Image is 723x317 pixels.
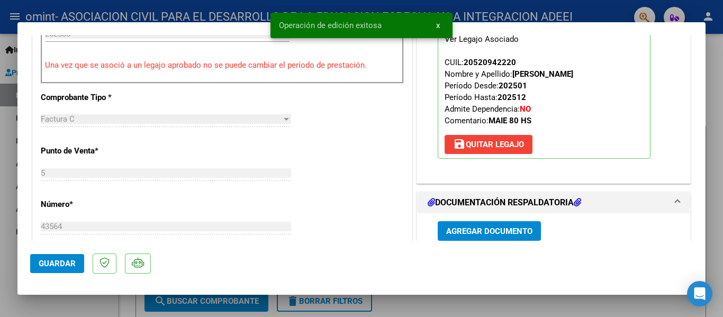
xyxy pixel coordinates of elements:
mat-expansion-panel-header: DOCUMENTACIÓN RESPALDATORIA [417,192,690,213]
p: Punto de Venta [41,145,150,157]
button: x [428,16,448,35]
strong: NO [520,104,531,114]
span: Agregar Documento [446,227,532,236]
span: Factura C [41,114,75,124]
h1: DOCUMENTACIÓN RESPALDATORIA [428,196,581,209]
strong: 202512 [498,93,526,102]
p: Número [41,198,150,211]
div: Ver Legajo Asociado [445,33,519,45]
button: Agregar Documento [438,221,541,241]
div: 20520942220 [464,57,516,68]
button: Guardar [30,254,84,273]
mat-icon: save [453,138,466,150]
span: x [436,21,440,30]
span: Comentario: [445,116,531,125]
p: Legajo preaprobado para Período de Prestación: [438,18,650,159]
span: Guardar [39,259,76,268]
strong: [PERSON_NAME] [512,69,573,79]
strong: MAIE 80 HS [489,116,531,125]
span: Quitar Legajo [453,140,524,149]
span: CUIL: Nombre y Apellido: Período Desde: Período Hasta: Admite Dependencia: [445,58,573,125]
span: Operación de edición exitosa [279,20,382,31]
button: Quitar Legajo [445,135,532,154]
strong: 202501 [499,81,527,90]
p: Comprobante Tipo * [41,92,150,104]
div: Open Intercom Messenger [687,281,712,306]
p: Una vez que se asoció a un legajo aprobado no se puede cambiar el período de prestación. [45,59,400,71]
